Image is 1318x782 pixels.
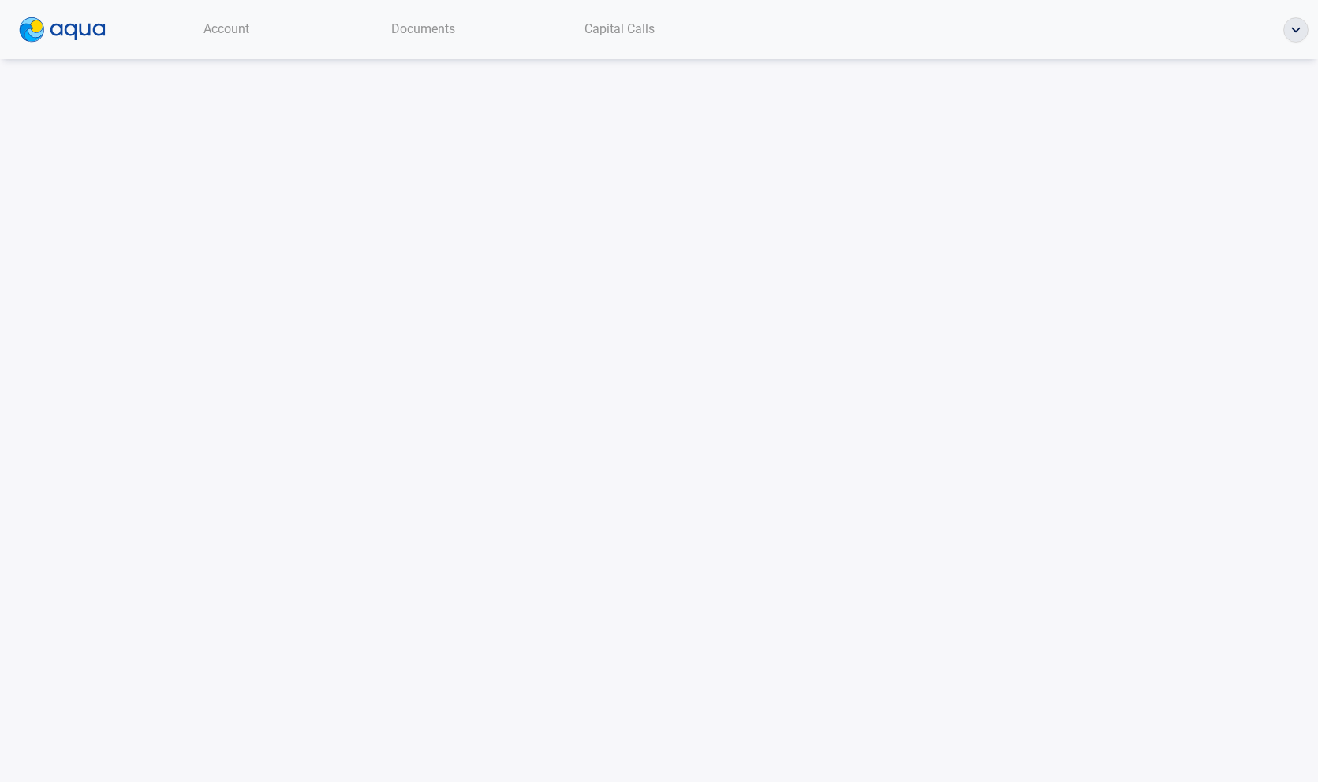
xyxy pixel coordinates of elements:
span: Capital Calls [584,21,655,36]
a: Capital Calls [521,13,719,45]
a: Account [128,13,325,45]
span: Account [203,21,249,36]
button: ellipse [1283,17,1309,43]
span: Documents [391,21,455,36]
img: logo [19,17,106,43]
a: Documents [325,13,522,45]
img: ellipse [1284,18,1308,42]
